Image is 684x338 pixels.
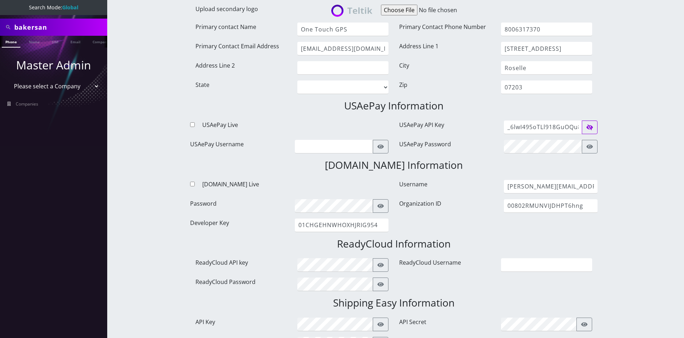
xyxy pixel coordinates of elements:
label: [DOMAIN_NAME] Live [202,180,259,188]
label: Primary contact Name [195,23,256,31]
label: State [195,80,209,89]
label: Address Line 1 [399,42,438,50]
label: ReadyCloud API key [195,258,248,267]
h3: ReadyCloud Information [195,238,592,250]
label: Address Line 2 [195,61,235,70]
label: Username [399,180,427,188]
label: Zip [399,80,407,89]
label: Password [190,199,217,208]
label: Upload secondary logo [195,5,258,13]
strong: Global [62,4,78,11]
label: Developer Key [190,219,229,227]
label: City [399,61,409,70]
a: Company [89,36,113,47]
label: Primary Contact Phone Number [399,23,486,31]
h3: USAePay Information [190,100,598,112]
label: USAePay Password [399,140,451,148]
h3: [DOMAIN_NAME] Information [190,159,598,171]
label: USAePay API Key [399,121,444,129]
label: ReadyCloud Password [195,278,256,286]
a: Name [25,36,43,47]
a: SIM [48,36,62,47]
label: API Key [195,318,215,326]
span: Companies [16,101,38,107]
a: Email [67,36,84,47]
h3: Shipping Easy Information [195,297,592,309]
img: 239497718.png [331,5,380,17]
a: Phone [2,36,20,48]
input: Search All Companies [14,20,105,34]
label: Organization ID [399,199,441,208]
span: Search Mode: [29,4,78,11]
label: ReadyCloud Username [399,258,461,267]
label: Primary Contact Email Address [195,42,279,50]
label: USAePay Username [190,140,244,148]
label: USAePay Live [202,121,238,129]
label: API Secret [399,318,426,326]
